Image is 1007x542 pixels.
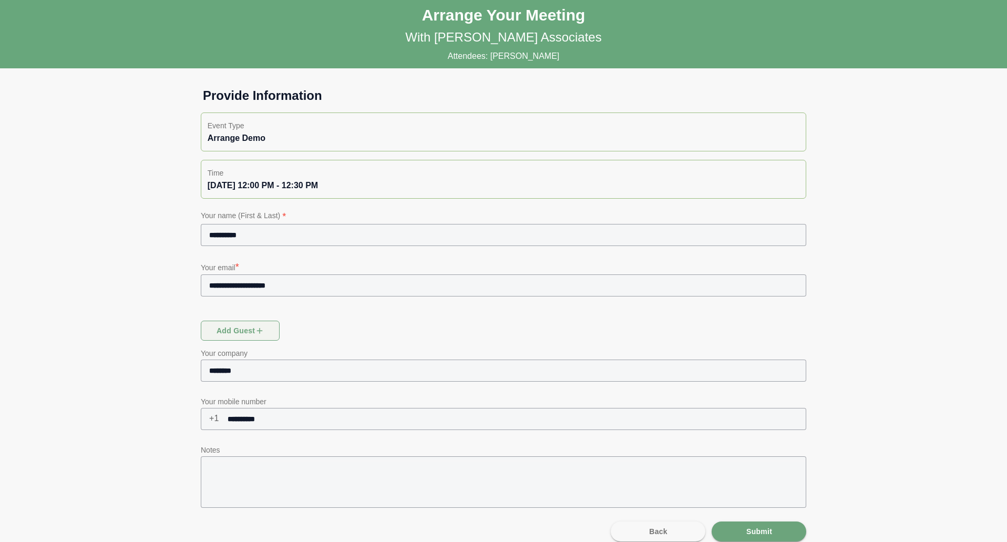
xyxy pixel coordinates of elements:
span: Back [649,521,667,541]
p: Your mobile number [201,395,806,408]
p: With [PERSON_NAME] Associates [405,29,601,46]
p: Your company [201,347,806,360]
span: +1 [201,408,219,429]
p: Attendees: [PERSON_NAME] [448,50,560,63]
p: Time [208,167,799,179]
div: [DATE] 12:00 PM - 12:30 PM [208,179,799,192]
p: Your name (First & Last) [201,209,806,224]
h1: Provide Information [194,87,813,104]
span: Add guest [216,321,265,341]
h1: Arrange Your Meeting [422,6,585,25]
p: Your email [201,260,806,274]
button: Add guest [201,321,280,341]
span: Submit [746,521,772,541]
div: Arrange Demo [208,132,799,145]
button: Submit [712,521,806,541]
p: Notes [201,444,806,456]
button: Back [611,521,705,541]
p: Event Type [208,119,799,132]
